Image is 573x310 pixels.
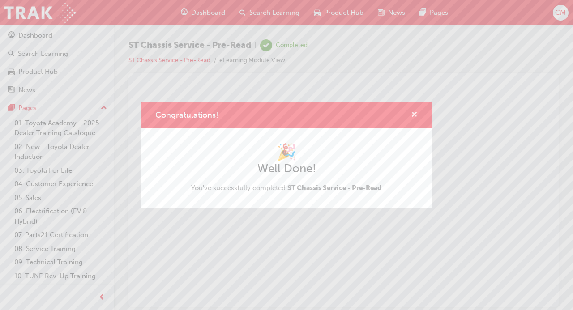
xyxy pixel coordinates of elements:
[287,184,382,192] span: ST Chassis Service - Pre-Read
[141,102,432,207] div: Congratulations!
[191,183,382,193] span: You've successfully completed
[191,161,382,176] h2: Well Done!
[411,110,418,121] button: cross-icon
[191,142,382,162] h1: 🎉
[155,110,218,120] span: Congratulations!
[411,111,418,119] span: cross-icon
[4,7,412,47] p: The content has ended. You may close this window.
